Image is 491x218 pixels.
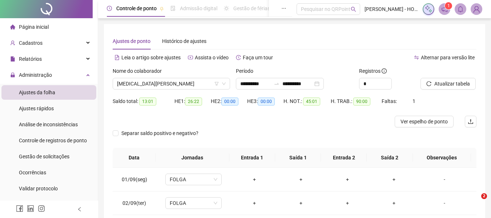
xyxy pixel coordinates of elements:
span: notification [441,6,448,12]
span: FOLGA [170,174,217,185]
span: history [236,55,241,60]
div: - [423,175,466,183]
th: Saída 2 [367,148,412,168]
span: Alternar para versão lite [421,55,475,60]
span: left [77,207,82,212]
span: 00:00 [258,98,275,106]
span: bell [457,6,464,12]
span: swap-right [274,81,279,87]
span: home [10,24,15,29]
div: + [237,199,272,207]
span: youtube [188,55,193,60]
th: Jornadas [156,148,229,168]
sup: 1 [445,2,452,9]
span: Relatórios [19,56,42,62]
span: 26:22 [185,98,202,106]
th: Data [113,148,156,168]
span: linkedin [27,205,34,212]
span: Histórico de ajustes [162,38,206,44]
span: 02/09(ter) [122,200,146,206]
th: Entrada 2 [321,148,367,168]
span: file-done [170,6,176,11]
span: Leia o artigo sobre ajustes [121,55,181,60]
button: Atualizar tabela [420,78,476,90]
div: + [283,199,318,207]
span: Controle de ponto [116,5,157,11]
span: Separar saldo positivo e negativo? [118,129,201,137]
span: Validar protocolo [19,186,58,191]
span: sun [224,6,229,11]
th: Entrada 1 [229,148,275,168]
span: Observações [419,154,465,162]
span: [PERSON_NAME] - HOTEL [GEOGRAPHIC_DATA] [365,5,418,13]
span: Cadastros [19,40,43,46]
span: clock-circle [107,6,112,11]
span: file-text [114,55,120,60]
span: Registros [359,67,387,75]
span: 90:00 [353,98,370,106]
span: facebook [16,205,23,212]
div: H. NOT.: [283,97,331,106]
div: Saldo total: [113,97,174,106]
span: Controle de registros de ponto [19,138,87,143]
span: 1 [447,3,450,8]
span: pushpin [160,7,164,11]
span: swap [414,55,419,60]
span: Ocorrências [19,170,46,175]
span: 01/09(seg) [122,177,147,182]
span: 00:00 [221,98,238,106]
span: search [351,7,356,12]
div: + [330,175,365,183]
span: reload [426,81,431,86]
span: 45:01 [303,98,320,106]
span: Ajustes da folha [19,90,55,95]
span: Administração [19,72,52,78]
span: 2 [481,193,487,199]
span: filter [214,82,219,86]
span: Faça um tour [243,55,273,60]
img: 55768 [471,4,482,15]
div: + [377,199,411,207]
span: Ajustes rápidos [19,106,54,111]
span: 13:01 [139,98,156,106]
span: Análise de inconsistências [19,122,78,127]
iframe: Intercom live chat [466,193,484,211]
span: instagram [38,205,45,212]
th: Observações [413,148,471,168]
span: Admissão digital [180,5,217,11]
span: file [10,56,15,62]
label: Período [236,67,258,75]
div: + [377,175,411,183]
div: - [423,199,466,207]
img: sparkle-icon.fc2bf0ac1784a2077858766a79e2daf3.svg [424,5,432,13]
div: HE 3: [247,97,283,106]
span: Assista o vídeo [195,55,229,60]
span: YASMIN BATISTA [117,78,226,89]
span: 1 [412,98,415,104]
button: Ver espelho de ponto [395,116,454,127]
div: + [283,175,318,183]
span: Faltas: [382,98,398,104]
span: upload [468,119,474,124]
span: Atualizar tabela [434,80,470,88]
span: to [274,81,279,87]
span: Ver espelho de ponto [401,118,448,126]
div: HE 2: [211,97,247,106]
th: Saída 1 [275,148,321,168]
div: + [237,175,272,183]
div: + [330,199,365,207]
div: H. TRAB.: [331,97,382,106]
span: Página inicial [19,24,49,30]
label: Nome do colaborador [113,67,166,75]
span: info-circle [382,68,387,74]
span: user-add [10,40,15,45]
span: Gestão de solicitações [19,154,69,159]
span: FOLGA [170,198,217,209]
span: Gestão de férias [233,5,270,11]
span: Ajustes de ponto [113,38,150,44]
span: lock [10,72,15,78]
div: HE 1: [174,97,211,106]
span: ellipsis [281,6,286,11]
span: down [222,82,226,86]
